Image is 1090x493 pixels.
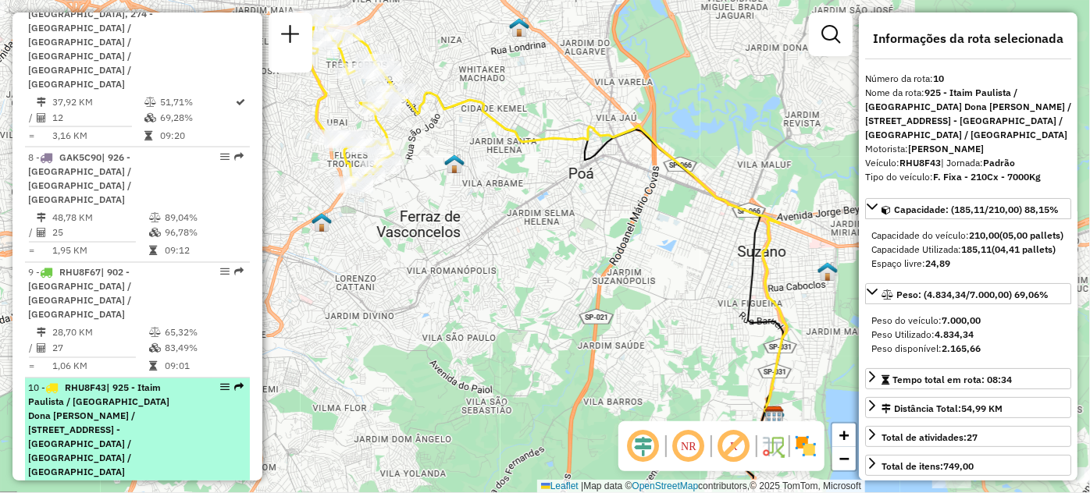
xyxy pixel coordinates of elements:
[28,341,36,356] td: /
[59,151,102,163] span: GAK5C90
[969,229,999,241] strong: 210,00
[871,229,1065,243] div: Capacidade do veículo:
[220,152,230,161] em: Opções
[865,31,1071,46] h4: Informações da rota selecionada
[832,424,856,447] a: Zoom in
[942,342,981,354] strong: 2.165,66
[943,460,974,472] strong: 749,00
[865,283,1071,304] a: Peso: (4.834,34/7.000,00) 69,06%
[865,222,1071,277] div: Capacidade: (185,11/210,00) 88,15%
[871,243,1065,257] div: Capacidade Utilizada:
[28,128,36,144] td: =
[894,204,1059,215] span: Capacidade: (185,11/210,00) 88,15%
[144,131,152,140] i: Tempo total em rota
[933,73,944,84] strong: 10
[28,243,36,259] td: =
[865,86,1071,142] div: Nome da rota:
[28,359,36,374] td: =
[149,213,161,222] i: % de utilização do peso
[865,426,1071,447] a: Total de atividades:27
[899,157,941,168] strong: RHU8F43
[159,94,235,110] td: 51,71%
[793,434,818,459] img: Exibir/Ocultar setores
[839,449,850,468] span: −
[159,128,235,144] td: 09:20
[715,427,753,465] span: Exibir rótulo
[164,341,243,356] td: 83,49%
[164,359,243,374] td: 09:01
[149,362,157,371] i: Tempo total em rota
[961,243,992,255] strong: 185,11
[149,229,161,238] i: % de utilização da cubagem
[149,328,161,338] i: % de utilização do peso
[37,229,46,238] i: Total de Atividades
[632,481,699,491] a: OpenStreetMap
[37,328,46,338] i: Distância Total
[52,341,148,356] td: 27
[933,171,1041,183] strong: F. Fixa - 210Cx - 7000Kg
[932,473,971,488] div: Atividade não roteirizada - CLUB MED BRASIL SA
[164,243,243,259] td: 09:12
[28,267,131,321] span: 9 -
[52,325,148,341] td: 28,70 KM
[237,98,246,107] i: Rota otimizada
[761,434,785,459] img: Fluxo de ruas
[865,397,1071,418] a: Distância Total:54,99 KM
[52,243,148,259] td: 1,95 KM
[144,98,156,107] i: % de utilização do peso
[865,170,1071,184] div: Tipo do veículo:
[28,151,131,205] span: 8 -
[764,406,785,426] img: CDD Suzano
[882,402,1003,416] div: Distância Total:
[865,455,1071,476] a: Total de itens:749,00
[865,156,1071,170] div: Veículo:
[220,268,230,277] em: Opções
[992,243,1056,255] strong: (04,41 pallets)
[312,212,332,232] img: DS Teste
[865,368,1071,389] a: Tempo total em rota: 08:34
[999,229,1063,241] strong: (05,00 pallets)
[164,210,243,225] td: 89,04%
[37,113,46,122] i: Total de Atividades
[817,261,838,282] img: 630 UDC Light WCL Jardim Santa Helena
[935,328,974,340] strong: 4.834,34
[865,72,1071,86] div: Número da rota:
[28,382,169,478] span: 10 -
[164,225,243,241] td: 96,78%
[234,152,244,161] em: Rota exportada
[896,289,1049,300] span: Peso: (4.834,34/7.000,00) 69,06%
[541,481,579,491] a: Leaflet
[865,307,1071,362] div: Peso: (4.834,34/7.000,00) 69,06%
[28,151,131,205] span: | 926 - [GEOGRAPHIC_DATA] / [GEOGRAPHIC_DATA] / [GEOGRAPHIC_DATA]
[581,481,583,491] span: |
[28,110,36,126] td: /
[908,143,984,154] strong: [PERSON_NAME]
[942,314,981,326] strong: 7.000,00
[59,267,101,278] span: RHU8F67
[28,382,169,478] span: | 925 - Itaim Paulista / [GEOGRAPHIC_DATA] Dona [PERSON_NAME] / [STREET_ADDRESS] - [GEOGRAPHIC_DA...
[839,425,850,445] span: +
[37,98,46,107] i: Distância Total
[52,110,144,126] td: 12
[28,267,131,321] span: | 902 - [GEOGRAPHIC_DATA] / [GEOGRAPHIC_DATA] / [GEOGRAPHIC_DATA]
[983,157,1015,168] strong: Padrão
[234,383,244,392] em: Rota exportada
[275,19,306,54] a: Nova sessão e pesquisa
[37,213,46,222] i: Distância Total
[961,403,1003,414] span: 54,99 KM
[220,383,230,392] em: Opções
[882,431,978,443] span: Total de atividades:
[65,382,106,394] span: RHU8F43
[871,342,1065,356] div: Peso disponível:
[144,113,156,122] i: % de utilização da cubagem
[625,427,662,465] span: Ocultar deslocamento
[149,344,161,353] i: % de utilização da cubagem
[892,374,1012,385] span: Tempo total em rota: 08:34
[865,198,1071,219] a: Capacidade: (185,11/210,00) 88,15%
[52,94,144,110] td: 37,92 KM
[871,314,981,326] span: Peso do veículo:
[537,480,865,493] div: Map data © contributors,© 2025 TomTom, Microsoft
[234,268,244,277] em: Rota exportada
[871,257,1065,271] div: Espaço livre:
[815,19,846,50] a: Exibir filtros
